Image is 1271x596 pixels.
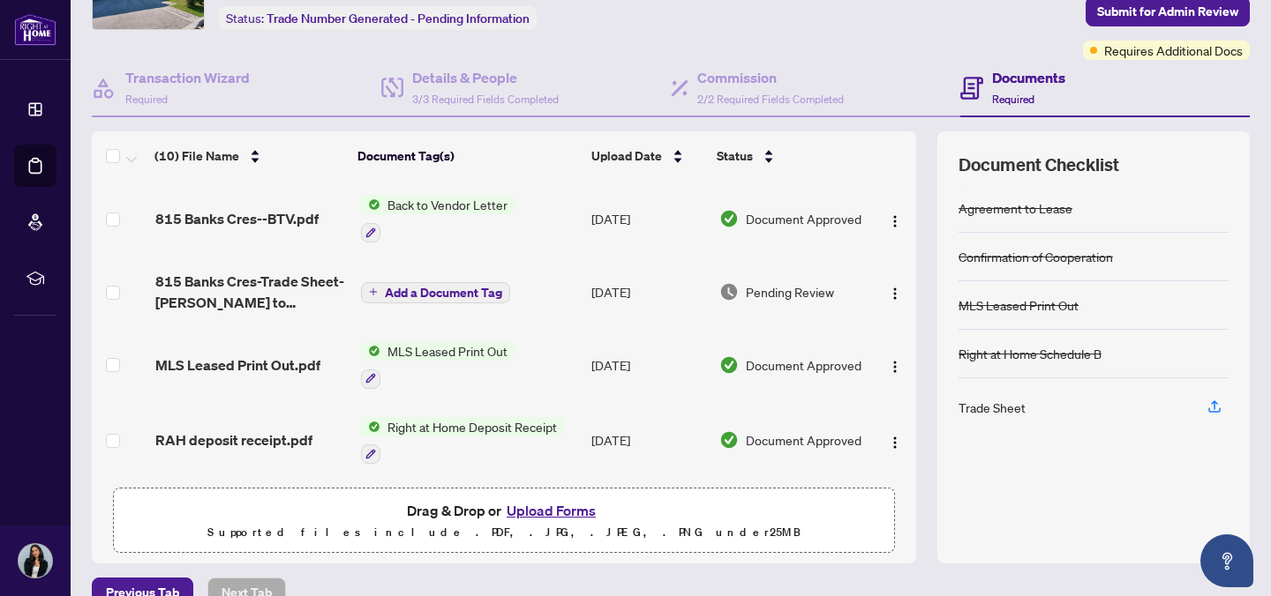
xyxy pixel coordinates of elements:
[881,426,909,454] button: Logo
[697,93,844,106] span: 2/2 Required Fields Completed
[155,354,320,376] span: MLS Leased Print Out.pdf
[155,271,347,313] span: 815 Banks Cres-Trade Sheet-[PERSON_NAME] to Review.pdf
[584,478,711,554] td: [DATE]
[361,341,380,361] img: Status Icon
[888,436,902,450] img: Logo
[361,280,510,303] button: Add a Document Tag
[992,93,1034,106] span: Required
[584,257,711,327] td: [DATE]
[219,6,537,30] div: Status:
[584,403,711,479] td: [DATE]
[369,287,378,296] span: plus
[19,544,52,577] img: Profile Icon
[380,417,564,436] span: Right at Home Deposit Receipt
[992,67,1065,88] h4: Documents
[746,209,861,228] span: Document Approved
[501,499,601,522] button: Upload Forms
[267,11,530,26] span: Trade Number Generated - Pending Information
[881,351,909,379] button: Logo
[888,214,902,228] img: Logo
[697,67,844,88] h4: Commission
[959,295,1079,315] div: MLS Leased Print Out
[959,398,1026,417] div: Trade Sheet
[591,146,662,166] span: Upload Date
[155,208,319,229] span: 815 Banks Cres--BTV.pdf
[959,153,1119,177] span: Document Checklist
[14,13,56,46] img: logo
[361,195,380,214] img: Status Icon
[584,131,710,181] th: Upload Date
[717,146,753,166] span: Status
[114,488,894,554] span: Drag & Drop orUpload FormsSupported files include .PDF, .JPG, .JPEG, .PNG under25MB
[361,417,380,436] img: Status Icon
[125,93,168,106] span: Required
[380,341,515,361] span: MLS Leased Print Out
[1200,534,1253,587] button: Open asap
[719,209,739,228] img: Document Status
[361,341,515,389] button: Status IconMLS Leased Print Out
[361,282,510,303] button: Add a Document Tag
[407,499,601,522] span: Drag & Drop or
[881,205,909,233] button: Logo
[888,287,902,301] img: Logo
[361,195,515,242] button: Status IconBack to Vendor Letter
[888,360,902,374] img: Logo
[881,278,909,306] button: Logo
[584,327,711,403] td: [DATE]
[746,282,834,302] span: Pending Review
[155,429,312,451] span: RAH deposit receipt.pdf
[959,344,1102,363] div: Right at Home Schedule B
[412,93,559,106] span: 3/3 Required Fields Completed
[746,355,861,375] span: Document Approved
[385,287,502,299] span: Add a Document Tag
[125,67,250,88] h4: Transaction Wizard
[1104,41,1243,60] span: Requires Additional Docs
[361,417,564,465] button: Status IconRight at Home Deposit Receipt
[746,430,861,450] span: Document Approved
[380,195,515,214] span: Back to Vendor Letter
[719,282,739,302] img: Document Status
[719,355,739,375] img: Document Status
[350,131,583,181] th: Document Tag(s)
[147,131,351,181] th: (10) File Name
[719,430,739,450] img: Document Status
[959,198,1072,218] div: Agreement to Lease
[584,181,711,257] td: [DATE]
[124,522,884,543] p: Supported files include .PDF, .JPG, .JPEG, .PNG under 25 MB
[710,131,867,181] th: Status
[959,247,1113,266] div: Confirmation of Cooperation
[154,146,239,166] span: (10) File Name
[412,67,559,88] h4: Details & People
